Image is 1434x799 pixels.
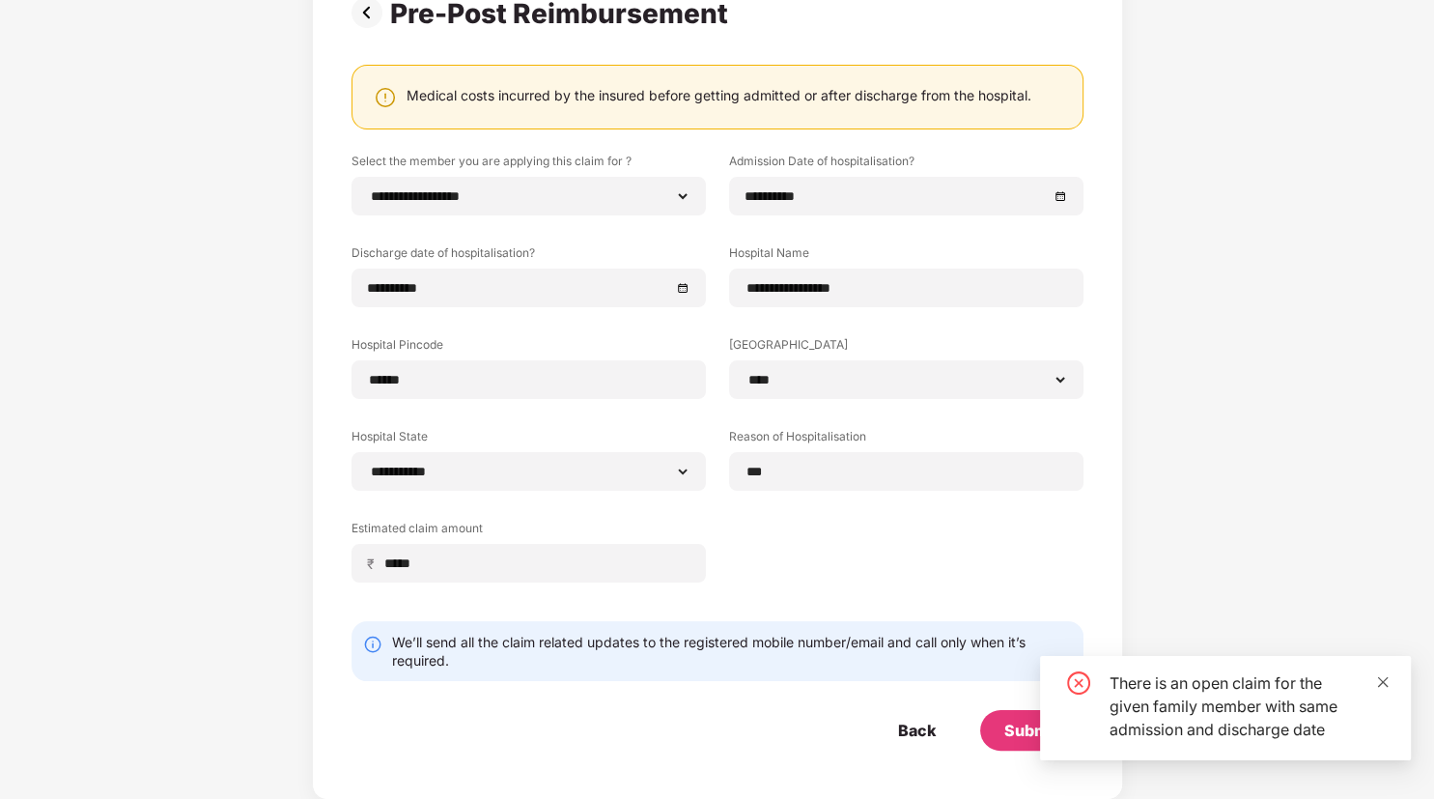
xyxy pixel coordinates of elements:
[1067,671,1090,695] span: close-circle
[1376,675,1390,689] span: close
[407,86,1031,104] div: Medical costs incurred by the insured before getting admitted or after discharge from the hospital.
[351,336,706,360] label: Hospital Pincode
[729,244,1083,269] label: Hospital Name
[898,720,936,741] div: Back
[351,428,706,452] label: Hospital State
[729,336,1083,360] label: [GEOGRAPHIC_DATA]
[363,635,382,654] img: svg+xml;base64,PHN2ZyBpZD0iSW5mby0yMHgyMCIgeG1sbnM9Imh0dHA6Ly93d3cudzMub3JnLzIwMDAvc3ZnIiB3aWR0aD...
[351,153,706,177] label: Select the member you are applying this claim for ?
[351,244,706,269] label: Discharge date of hospitalisation?
[367,555,382,573] span: ₹
[1110,671,1388,741] div: There is an open claim for the given family member with same admission and discharge date
[729,428,1083,452] label: Reason of Hospitalisation
[351,520,706,544] label: Estimated claim amount
[392,633,1072,670] div: We’ll send all the claim related updates to the registered mobile number/email and call only when...
[729,153,1083,177] label: Admission Date of hospitalisation?
[374,86,397,109] img: svg+xml;base64,PHN2ZyBpZD0iV2FybmluZ18tXzI0eDI0IiBkYXRhLW5hbWU9Ildhcm5pbmcgLSAyNHgyNCIgeG1sbnM9Im...
[1004,720,1059,741] div: Submit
